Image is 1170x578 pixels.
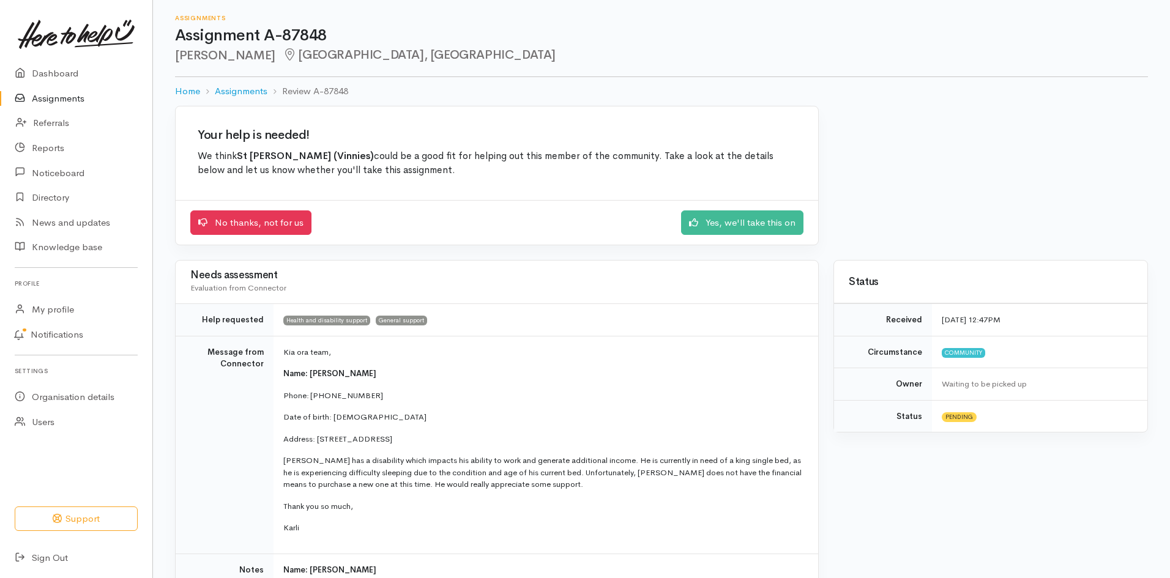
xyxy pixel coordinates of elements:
span: Community [942,348,985,358]
h6: Assignments [175,15,1148,21]
td: Help requested [176,304,274,336]
span: Evaluation from Connector [190,283,286,293]
p: Karli [283,522,803,534]
p: Date of birth: [DEMOGRAPHIC_DATA] [283,411,803,423]
td: Message from Connector [176,336,274,554]
td: Owner [834,368,932,401]
nav: breadcrumb [175,77,1148,106]
h3: Status [849,276,1133,288]
div: Waiting to be picked up [942,378,1133,390]
span: Pending [942,412,977,422]
h6: Profile [15,275,138,292]
button: Support [15,506,138,532]
span: Name: [PERSON_NAME] [283,368,376,379]
a: Home [175,84,200,98]
p: Phone: [PHONE_NUMBER] [283,390,803,402]
time: [DATE] 12:47PM [942,314,1000,325]
p: [PERSON_NAME] has a disability which impacts his ability to work and generate additional income. ... [283,454,803,491]
span: General support [376,316,427,325]
td: Circumstance [834,336,932,368]
p: Thank you so much, [283,500,803,513]
span: [GEOGRAPHIC_DATA], [GEOGRAPHIC_DATA] [283,47,556,62]
h6: Settings [15,363,138,379]
a: Assignments [215,84,267,98]
td: Received [834,304,932,336]
h2: Your help is needed! [198,128,796,142]
li: Review A-87848 [267,84,348,98]
p: Kia ora team, [283,346,803,358]
h3: Needs assessment [190,270,803,281]
p: Address: [STREET_ADDRESS] [283,433,803,445]
td: Status [834,400,932,432]
h2: [PERSON_NAME] [175,48,1148,62]
a: Yes, we'll take this on [681,210,803,235]
span: Name: [PERSON_NAME] [283,565,376,575]
span: Health and disability support [283,316,370,325]
b: St [PERSON_NAME] (Vinnies) [237,150,374,162]
a: No thanks, not for us [190,210,311,235]
p: We think could be a good fit for helping out this member of the community. Take a look at the det... [198,149,796,178]
h1: Assignment A-87848 [175,27,1148,45]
